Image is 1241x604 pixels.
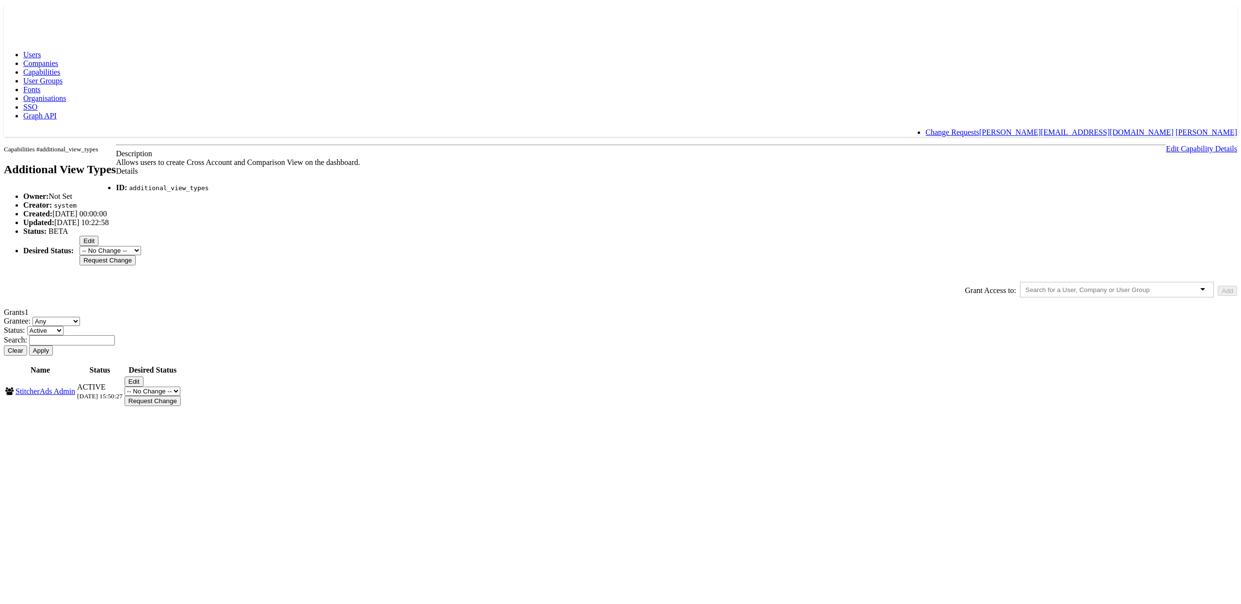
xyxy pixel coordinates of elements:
[4,149,1237,158] div: Description
[1025,286,1167,294] input: Search for a User, Company or User Group
[23,59,58,67] a: Companies
[23,94,66,102] a: Organisations
[124,365,181,375] th: Desired Status
[23,218,54,227] b: Updated:
[4,345,27,356] button: Clear
[925,128,979,136] a: Change Requests
[23,112,57,120] a: Graph API
[1218,286,1237,296] button: Add
[23,201,52,209] b: Creator:
[23,192,1237,201] li: Not Set
[125,376,143,387] button: Edit
[4,336,27,344] span: Search:
[77,392,123,400] span: [DATE] 15:50:27
[23,227,47,235] b: Status:
[4,317,31,325] span: Grantee:
[23,68,60,76] a: Capabilities
[4,308,1237,317] div: Grants
[77,365,123,375] th: Status
[23,246,74,255] b: Desired Status:
[979,128,1174,136] a: [PERSON_NAME][EMAIL_ADDRESS][DOMAIN_NAME]
[23,50,41,59] a: Users
[4,326,25,334] span: Status:
[4,163,116,176] h2: Additional View Types
[1176,128,1237,136] a: [PERSON_NAME]
[77,383,106,391] span: ACTIVE
[16,387,75,395] a: StitcherAds Admin
[125,396,181,406] input: Request Change
[48,227,68,235] span: BETA
[23,218,1237,227] li: [DATE] 10:22:58
[4,146,98,153] small: Capabilities #additional_view_types
[5,365,76,375] th: Name
[23,103,37,111] a: SSO
[23,192,48,200] b: Owner:
[23,85,41,94] a: Fonts
[25,308,29,316] span: 1
[23,77,63,85] a: User Groups
[1166,145,1237,153] a: Edit Capability Details
[965,286,1017,295] label: Grant Access to:
[5,388,14,395] span: User Group
[4,158,1237,167] div: Allows users to create Cross Account and Comparison View on the dashboard.
[54,202,77,209] code: system
[23,210,1237,218] li: [DATE] 00:00:00
[29,345,53,356] button: Apply
[80,255,136,265] input: Request Change
[129,184,208,192] code: additional_view_types
[80,236,98,246] button: Edit
[116,183,127,192] b: ID:
[23,210,52,218] b: Created:
[4,167,1237,176] div: Details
